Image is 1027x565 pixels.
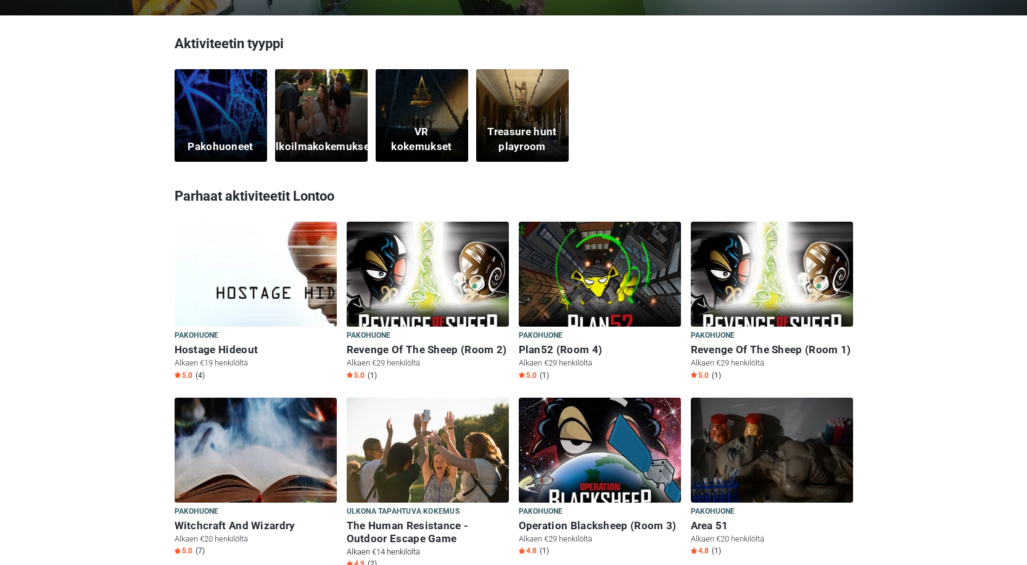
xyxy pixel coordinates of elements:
span: Pakohuone [175,505,219,519]
span: Pakohuone [519,505,563,519]
span: 5.0 [519,370,537,380]
p: Alkaen €29 henkilöltä [691,358,853,369]
span: 5.0 [175,370,192,380]
img: Star [519,548,525,554]
img: Star [519,372,525,378]
span: 4.8 [691,546,709,556]
span: (1) [712,546,721,556]
p: Alkaen €29 henkilöltä [347,358,509,369]
img: Area 51 [691,398,853,518]
a: Pakohuoneet [175,69,267,162]
span: 5.0 [691,370,709,380]
img: Revenge Of The Sheep (Room 1) [691,222,853,342]
span: (1) [712,370,721,380]
h5: Ulkoilmakokemukset [269,140,374,154]
img: Revenge Of The Sheep (Room 2) [347,222,509,342]
h6: Revenge Of The Sheep (Room 1) [691,343,853,356]
h6: Revenge Of The Sheep (Room 2) [347,343,509,356]
p: Alkaen €20 henkilöltä [691,534,853,545]
a: Treasure hunt playroom [476,69,569,162]
h5: VR kokemukset [383,125,460,154]
a: VR kokemukset [376,69,468,162]
a: Area 51 Pakohuone Area 51 Alkaen €20 henkilöltä Star4.8 (1) [691,398,853,559]
h6: Witchcraft And Wizardry [175,519,337,532]
img: Star [175,548,181,554]
img: Witchcraft And Wizardry [175,398,337,518]
a: Witchcraft And Wizardry Pakohuone Witchcraft And Wizardry Alkaen €20 henkilöltä Star5.0 (7) [175,398,337,559]
a: Hostage Hideout Pakohuone Hostage Hideout Alkaen €19 henkilöltä Star5.0 (4) [175,222,337,383]
span: 5.0 [175,546,192,556]
img: Star [691,548,697,554]
a: Revenge Of The Sheep (Room 2) Pakohuone Revenge Of The Sheep (Room 2) Alkaen €29 henkilöltä Star5... [347,222,509,383]
img: Hostage Hideout [175,222,337,342]
h6: Plan52 (Room 4) [519,343,681,356]
img: Plan52 (Room 4) [519,222,681,342]
span: Pakohuone [691,329,735,343]
p: Alkaen €29 henkilöltä [519,534,681,545]
p: Alkaen €20 henkilöltä [175,534,337,545]
h6: Hostage Hideout [175,343,337,356]
span: (1) [540,370,549,380]
span: Pakohuone [347,329,391,343]
span: (4) [196,370,205,380]
img: Star [175,372,181,378]
a: Operation Blacksheep (Room 3) Pakohuone Operation Blacksheep (Room 3) Alkaen €29 henkilöltä Star4... [519,398,681,559]
h6: Operation Blacksheep (Room 3) [519,519,681,532]
img: Star [347,372,353,378]
a: Plan52 (Room 4) Pakohuone Plan52 (Room 4) Alkaen €29 henkilöltä Star5.0 (1) [519,222,681,383]
h3: Parhaat aktiviteetit Lontoo [175,180,853,212]
p: Alkaen €14 henkilöltä [347,546,509,558]
span: (1) [368,370,377,380]
span: Pakohuone [519,329,563,343]
h3: Aktiviteetin tyyppi [175,34,853,60]
h5: Treasure hunt playroom [484,125,561,154]
a: Revenge Of The Sheep (Room 1) Pakohuone Revenge Of The Sheep (Room 1) Alkaen €29 henkilöltä Star5... [691,222,853,383]
span: 5.0 [347,370,365,380]
h5: Pakohuoneet [188,140,253,154]
img: Operation Blacksheep (Room 3) [519,398,681,518]
span: Pakohuone [691,505,735,519]
p: Alkaen €19 henkilöltä [175,358,337,369]
span: 4.8 [519,546,537,556]
a: Ulkoilmakokemukset [275,69,368,162]
span: (7) [196,546,205,556]
p: Alkaen €29 henkilöltä [519,358,681,369]
span: Pakohuone [175,329,219,343]
img: Star [691,372,697,378]
span: Ulkona tapahtuva kokemus [347,505,460,519]
span: (1) [540,546,549,556]
h6: The Human Resistance - Outdoor Escape Game [347,519,509,545]
img: The Human Resistance - Outdoor Escape Game [347,398,509,518]
h6: Area 51 [691,519,853,532]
